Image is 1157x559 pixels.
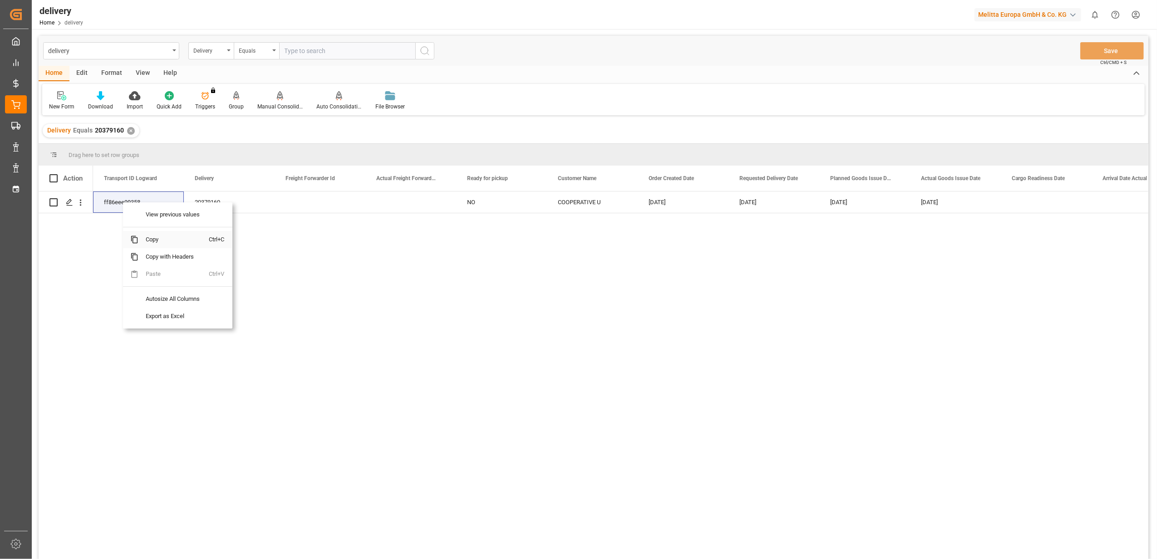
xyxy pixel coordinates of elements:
span: Freight Forwarder Id [286,175,335,181]
span: Copy [138,231,209,248]
div: Import [127,103,143,111]
span: Delivery [47,127,71,134]
div: Manual Consolidation [257,103,303,111]
button: open menu [188,42,234,59]
span: Ready for pickup [467,175,508,181]
span: Ctrl/CMD + S [1100,59,1127,66]
span: Ctrl+V [209,265,229,283]
div: [DATE] [638,191,729,213]
div: [DATE] [910,191,1001,213]
span: 20379160 [95,127,124,134]
div: 20379160 [184,191,275,213]
div: Melitta Europa GmbH & Co. KG [975,8,1081,21]
div: COOPERATIVE U [547,191,638,213]
div: Equals [239,44,270,55]
div: Delivery [193,44,224,55]
button: Help Center [1105,5,1126,25]
button: open menu [43,42,179,59]
span: Copy with Headers [138,248,209,265]
button: Melitta Europa GmbH & Co. KG [975,6,1085,23]
div: Edit [69,66,94,81]
div: Help [157,66,184,81]
button: search button [415,42,434,59]
span: Requested Delivery Date [739,175,798,181]
div: delivery [48,44,169,56]
div: File Browser [375,103,405,111]
span: View previous values [138,206,209,223]
div: ✕ [127,127,135,135]
button: show 0 new notifications [1085,5,1105,25]
span: Customer Name [558,175,596,181]
div: Auto Consolidation [316,103,362,111]
div: Home [39,66,69,81]
div: Download [88,103,113,111]
div: NO [456,191,547,213]
div: View [129,66,157,81]
div: Action [63,174,83,182]
button: Save [1080,42,1144,59]
span: Actual Goods Issue Date [921,175,980,181]
span: Ctrl+C [209,231,229,248]
div: Group [229,103,244,111]
span: Transport ID Logward [104,175,157,181]
div: [DATE] [729,191,819,213]
div: ff86eee99358 [93,191,184,213]
span: Planned Goods Issue Date [830,175,891,181]
a: Home [39,20,54,26]
button: open menu [234,42,279,59]
span: Export as Excel [138,308,209,325]
span: Paste [138,265,209,283]
span: Equals [73,127,93,134]
div: Format [94,66,129,81]
span: Delivery [195,175,214,181]
span: Actual Freight Forwarder Id [376,175,437,181]
div: delivery [39,4,83,18]
span: Arrival Date Actual [1103,175,1147,181]
div: Quick Add [157,103,182,111]
div: New Form [49,103,74,111]
span: Drag here to set row groups [69,152,139,158]
div: [DATE] [819,191,910,213]
span: Autosize All Columns [138,290,209,308]
span: Order Created Date [649,175,694,181]
input: Type to search [279,42,415,59]
div: Press SPACE to select this row. [39,191,93,213]
span: Cargo Readiness Date [1012,175,1065,181]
